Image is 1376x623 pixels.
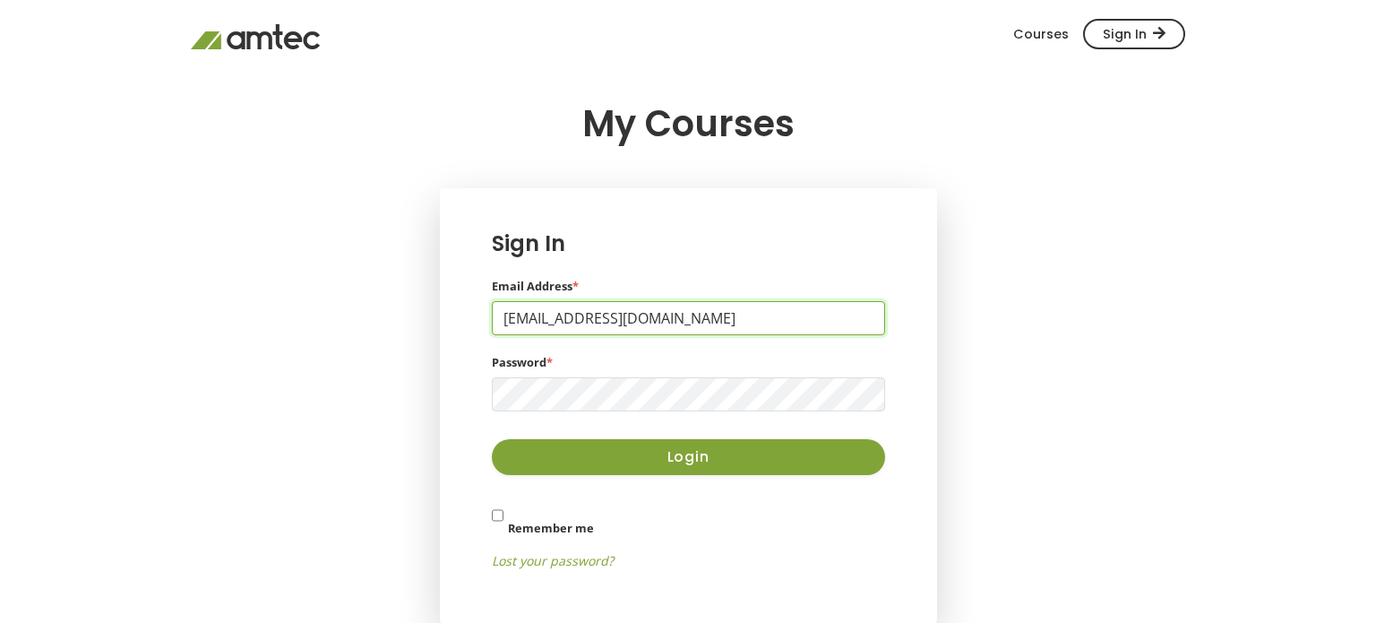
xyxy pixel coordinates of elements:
h4: Sign In [483,231,894,266]
img: Amtec Logo [191,24,320,50]
a: Sign In [1083,25,1185,43]
a: Lost your password? [492,552,614,569]
span: Sign In [1083,19,1185,49]
label: Password [492,357,553,368]
a: Amtec Dashboard [191,23,320,49]
button: Login [492,439,885,475]
a: Courses [1013,25,1069,43]
label: Email Address [492,281,579,292]
label: Remember me [508,520,594,536]
h1: My Courses [191,102,1185,145]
